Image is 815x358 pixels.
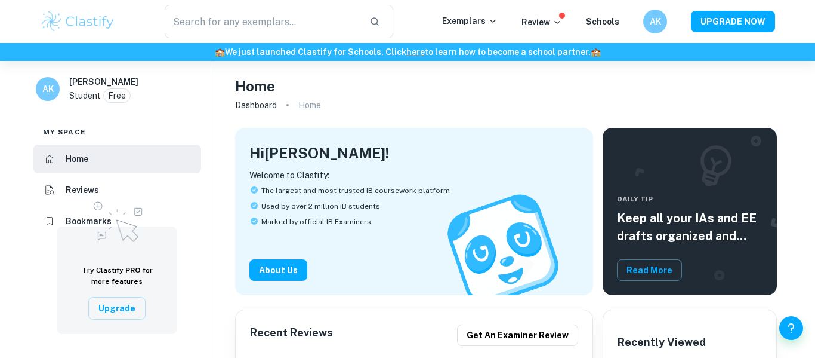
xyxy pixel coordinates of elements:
a: Bookmarks [33,207,201,235]
span: 🏫 [591,47,601,57]
h6: AK [41,82,55,96]
p: Student [69,89,101,102]
button: AK [643,10,667,33]
span: Marked by official IB Examiners [261,216,371,227]
button: UPGRADE NOW [691,11,775,32]
a: Reviews [33,176,201,204]
h4: Home [235,75,275,97]
h6: AK [649,15,662,28]
p: Free [108,89,126,102]
h4: Hi [PERSON_NAME] ! [249,142,389,164]
span: Daily Tip [617,194,762,204]
span: 🏫 [215,47,225,57]
p: Home [298,99,321,112]
a: Dashboard [235,97,277,114]
p: Review [521,16,562,29]
span: My space [43,127,86,137]
h6: Home [66,152,88,166]
h6: Reviews [66,183,99,197]
p: Exemplars [442,14,498,27]
h6: Recently Viewed [618,334,706,351]
h6: [PERSON_NAME] [69,75,138,88]
button: Upgrade [88,297,146,320]
h6: Bookmarks [66,215,112,228]
button: About Us [249,259,307,281]
span: Used by over 2 million IB students [261,201,380,212]
a: Schools [586,17,619,26]
a: Home [33,145,201,173]
h6: Try Clastify for more features [72,265,162,287]
img: Upgrade to Pro [87,194,147,246]
button: Read More [617,259,682,281]
h6: Recent Reviews [250,325,333,346]
input: Search for any exemplars... [165,5,360,38]
p: Welcome to Clastify: [249,169,579,182]
button: Get an examiner review [457,325,578,346]
span: The largest and most trusted IB coursework platform [261,185,450,196]
a: here [406,47,425,57]
h5: Keep all your IAs and EE drafts organized and dated [617,209,762,245]
span: PRO [125,266,141,274]
img: Clastify logo [40,10,116,33]
h6: We just launched Clastify for Schools. Click to learn how to become a school partner. [2,45,813,59]
button: Help and Feedback [779,316,803,340]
